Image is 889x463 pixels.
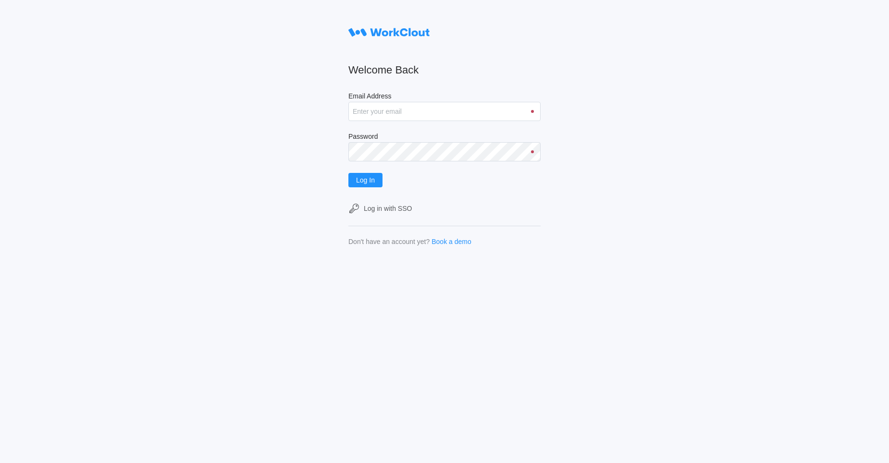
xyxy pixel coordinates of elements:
button: Log In [348,173,383,187]
label: Password [348,133,541,142]
div: Don't have an account yet? [348,238,430,245]
input: Enter your email [348,102,541,121]
a: Book a demo [432,238,471,245]
div: Log in with SSO [364,205,412,212]
h2: Welcome Back [348,63,541,77]
label: Email Address [348,92,541,102]
a: Log in with SSO [348,203,541,214]
span: Log In [356,177,375,183]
